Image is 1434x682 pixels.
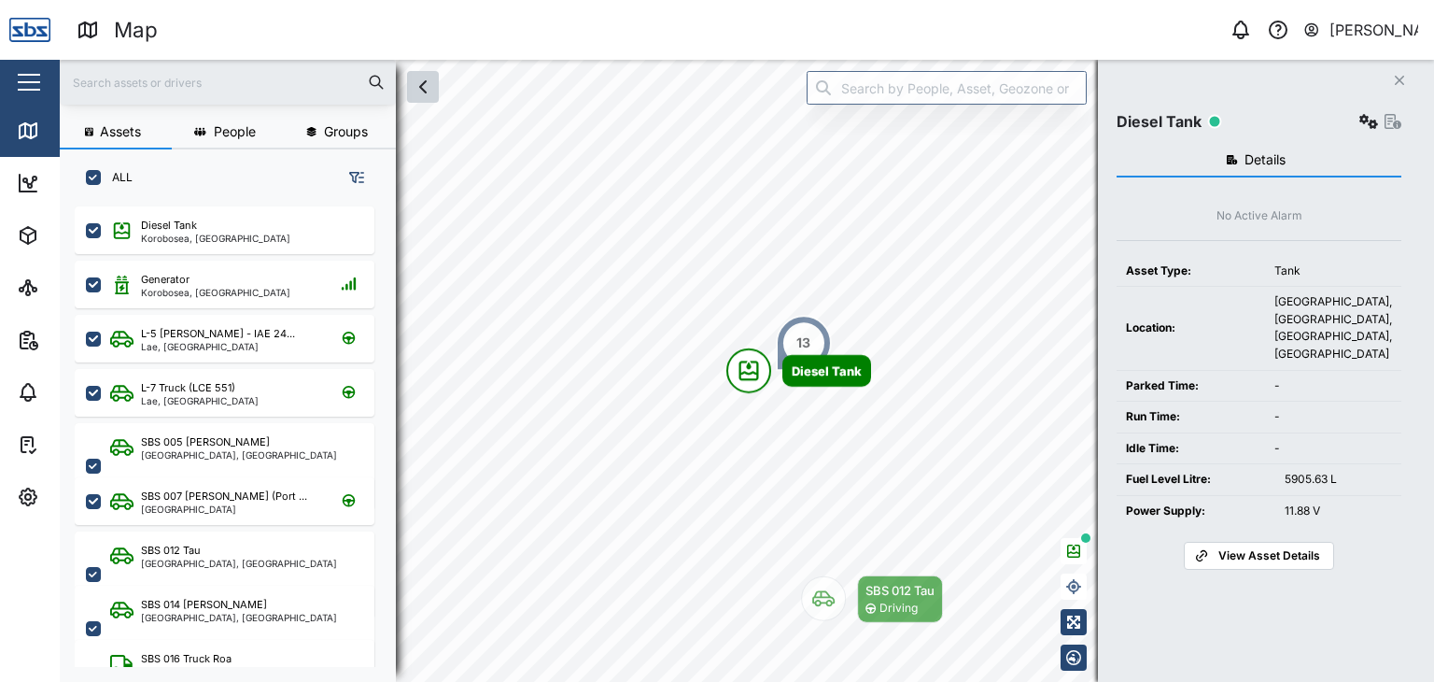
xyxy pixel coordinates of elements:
div: Korobosea, [GEOGRAPHIC_DATA] [141,234,290,243]
div: Map [49,121,91,141]
div: Settings [49,487,115,507]
a: View Asset Details [1184,542,1333,570]
div: Map marker [801,575,943,623]
div: Asset Type: [1126,263,1256,280]
div: No Active Alarm [1216,207,1302,225]
div: SBS 014 [PERSON_NAME] [141,597,267,613]
div: Run Time: [1126,408,1256,426]
span: Groups [324,125,368,138]
canvas: Map [60,60,1434,682]
div: L-5 [PERSON_NAME] - IAE 24... [141,326,295,342]
span: People [214,125,256,138]
div: SBS 005 [PERSON_NAME] [141,434,270,450]
span: View Asset Details [1218,543,1320,569]
div: Location: [1126,320,1256,337]
div: Tank [1274,263,1392,280]
span: Details [1244,153,1286,166]
div: 13 [796,333,810,353]
div: [GEOGRAPHIC_DATA], [GEOGRAPHIC_DATA], [GEOGRAPHIC_DATA], [GEOGRAPHIC_DATA] [1274,293,1392,362]
div: 5905.63 L [1285,471,1392,489]
div: Parked Time: [1126,377,1256,395]
div: Idle Time: [1126,440,1256,458]
button: [PERSON_NAME] [1302,17,1419,43]
span: Assets [100,125,141,138]
div: L-7 Truck (LCE 551) [141,380,235,396]
div: Lae, [GEOGRAPHIC_DATA] [141,342,295,351]
div: Assets [49,225,106,246]
input: Search by People, Asset, Geozone or Place [807,71,1087,105]
div: Dashboard [49,173,133,193]
div: [PERSON_NAME] [1329,19,1419,42]
div: - [1274,377,1392,395]
div: [GEOGRAPHIC_DATA] [141,504,307,514]
label: ALL [101,170,133,185]
div: SBS 012 Tau [141,543,201,559]
div: Lae, [GEOGRAPHIC_DATA] [141,396,259,405]
div: [GEOGRAPHIC_DATA], [GEOGRAPHIC_DATA] [141,450,337,460]
div: Sites [49,277,93,298]
div: - [1274,408,1392,426]
div: Diesel Tank [141,218,197,234]
div: Korobosea, [GEOGRAPHIC_DATA] [141,288,290,297]
div: Diesel Tank [1117,110,1202,134]
div: [GEOGRAPHIC_DATA], [GEOGRAPHIC_DATA] [141,559,337,568]
img: Main Logo [9,9,50,50]
div: Diesel Tank [792,362,862,380]
div: Generator [141,272,190,288]
input: Search assets or drivers [71,68,385,96]
div: Reports [49,330,112,350]
div: SBS 012 Tau [865,581,935,600]
div: Driving [879,600,918,618]
div: SBS 007 [PERSON_NAME] (Port ... [141,489,307,504]
div: Alarms [49,382,106,403]
div: Fuel Level Litre: [1126,471,1266,489]
div: Map marker [776,315,832,371]
div: Map [114,14,158,47]
div: Power Supply: [1126,503,1266,520]
div: grid [75,200,395,667]
div: Map marker [726,348,871,393]
div: SBS 016 Truck Roa [141,651,232,667]
div: [GEOGRAPHIC_DATA], [GEOGRAPHIC_DATA] [141,613,337,622]
div: 11.88 V [1285,503,1392,520]
div: Tasks [49,434,100,455]
div: - [1274,440,1392,458]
